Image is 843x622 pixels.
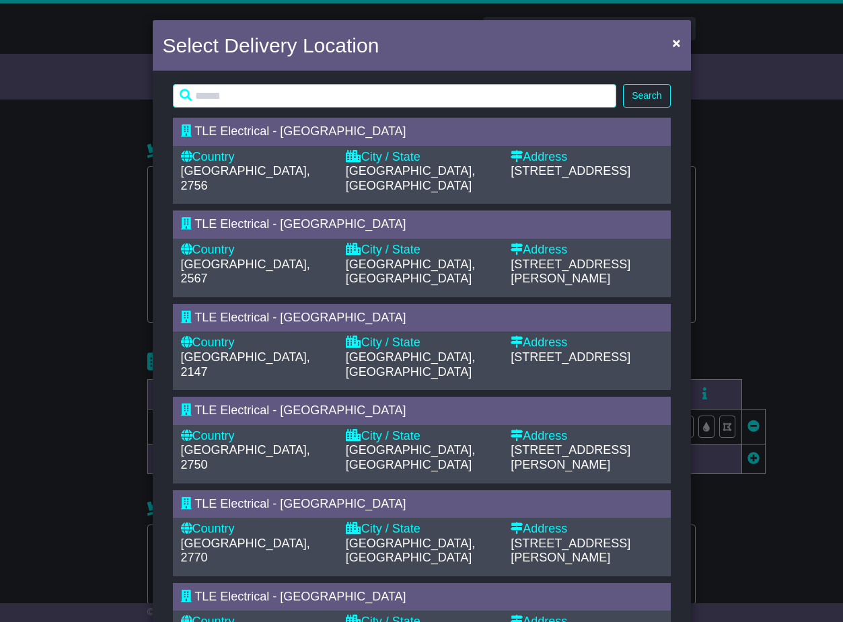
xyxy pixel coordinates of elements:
[181,164,310,192] span: [GEOGRAPHIC_DATA], 2756
[346,537,475,565] span: [GEOGRAPHIC_DATA], [GEOGRAPHIC_DATA]
[181,258,310,286] span: [GEOGRAPHIC_DATA], 2567
[346,164,475,192] span: [GEOGRAPHIC_DATA], [GEOGRAPHIC_DATA]
[511,164,630,178] span: [STREET_ADDRESS]
[346,336,497,350] div: City / State
[511,537,630,565] span: [STREET_ADDRESS][PERSON_NAME]
[181,150,332,165] div: Country
[346,443,475,471] span: [GEOGRAPHIC_DATA], [GEOGRAPHIC_DATA]
[181,537,310,565] span: [GEOGRAPHIC_DATA], 2770
[511,429,662,444] div: Address
[672,35,680,50] span: ×
[623,84,670,108] button: Search
[181,443,310,471] span: [GEOGRAPHIC_DATA], 2750
[346,150,497,165] div: City / State
[194,311,406,324] span: TLE Electrical - [GEOGRAPHIC_DATA]
[511,150,662,165] div: Address
[511,522,662,537] div: Address
[511,350,630,364] span: [STREET_ADDRESS]
[346,429,497,444] div: City / State
[194,124,406,138] span: TLE Electrical - [GEOGRAPHIC_DATA]
[194,590,406,603] span: TLE Electrical - [GEOGRAPHIC_DATA]
[346,243,497,258] div: City / State
[181,336,332,350] div: Country
[194,497,406,510] span: TLE Electrical - [GEOGRAPHIC_DATA]
[163,30,379,61] h4: Select Delivery Location
[511,336,662,350] div: Address
[181,522,332,537] div: Country
[665,29,687,56] button: Close
[346,522,497,537] div: City / State
[194,217,406,231] span: TLE Electrical - [GEOGRAPHIC_DATA]
[181,429,332,444] div: Country
[194,403,406,417] span: TLE Electrical - [GEOGRAPHIC_DATA]
[346,258,475,286] span: [GEOGRAPHIC_DATA], [GEOGRAPHIC_DATA]
[181,350,310,379] span: [GEOGRAPHIC_DATA], 2147
[511,443,630,471] span: [STREET_ADDRESS][PERSON_NAME]
[511,243,662,258] div: Address
[511,258,630,286] span: [STREET_ADDRESS][PERSON_NAME]
[346,350,475,379] span: [GEOGRAPHIC_DATA], [GEOGRAPHIC_DATA]
[181,243,332,258] div: Country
